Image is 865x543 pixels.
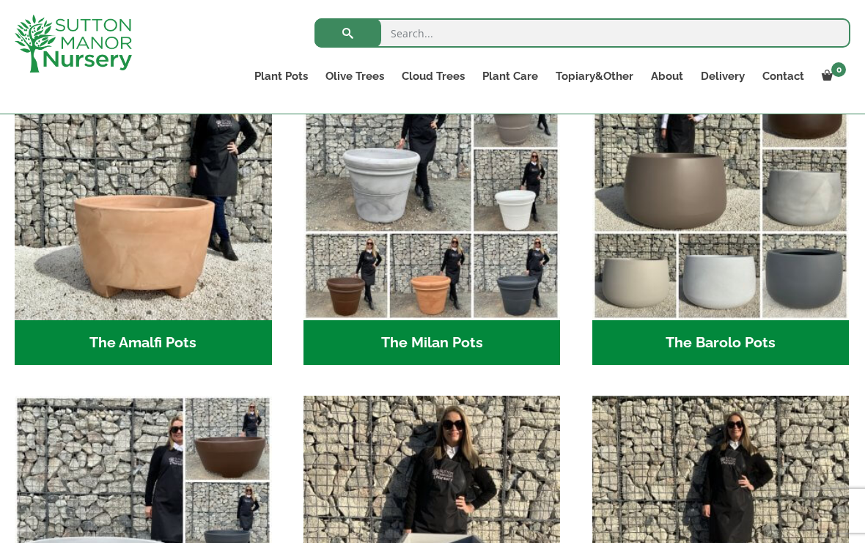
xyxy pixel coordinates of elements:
h2: The Barolo Pots [592,320,850,366]
img: logo [15,15,132,73]
a: Olive Trees [317,66,393,86]
img: The Barolo Pots [592,63,850,320]
a: Plant Pots [246,66,317,86]
a: Plant Care [474,66,547,86]
a: Topiary&Other [547,66,642,86]
a: Delivery [692,66,754,86]
a: 0 [813,66,850,86]
a: Visit product category The Milan Pots [303,63,561,365]
h2: The Milan Pots [303,320,561,366]
a: Cloud Trees [393,66,474,86]
input: Search... [314,18,850,48]
span: 0 [831,62,846,77]
img: The Milan Pots [303,63,561,320]
h2: The Amalfi Pots [15,320,272,366]
a: Contact [754,66,813,86]
a: About [642,66,692,86]
img: The Amalfi Pots [15,63,272,320]
a: Visit product category The Barolo Pots [592,63,850,365]
a: Visit product category The Amalfi Pots [15,63,272,365]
